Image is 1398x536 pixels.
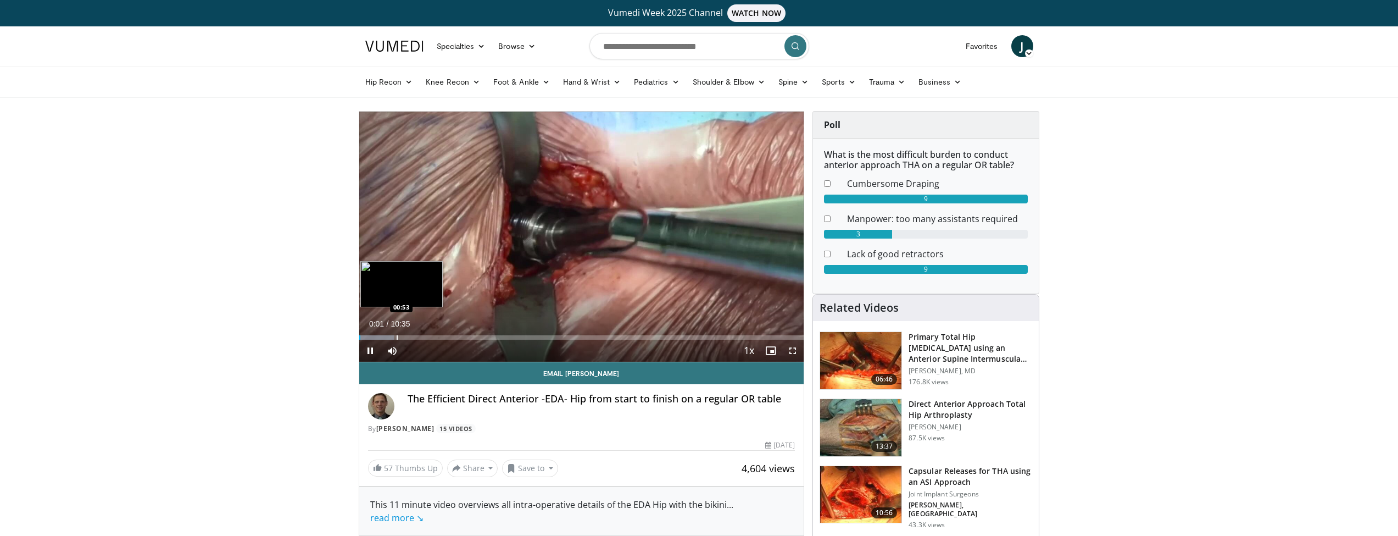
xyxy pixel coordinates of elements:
a: Browse [492,35,542,57]
button: Enable picture-in-picture mode [760,340,782,362]
div: Progress Bar [359,335,804,340]
button: Playback Rate [738,340,760,362]
p: 87.5K views [909,434,945,443]
button: Fullscreen [782,340,804,362]
p: [PERSON_NAME] [909,423,1032,432]
a: Vumedi Week 2025 ChannelWATCH NOW [367,4,1032,22]
img: 294118_0000_1.png.150x105_q85_crop-smart_upscale.jpg [820,399,901,456]
a: Trauma [862,71,912,93]
a: 13:37 Direct Anterior Approach Total Hip Arthroplasty [PERSON_NAME] 87.5K views [820,399,1032,457]
a: 10:56 Capsular Releases for THA using an ASI Approach Joint Implant Surgeons [PERSON_NAME], [GEOG... [820,466,1032,529]
span: 0:01 [369,319,384,328]
p: 43.3K views [909,521,945,529]
a: Email [PERSON_NAME] [359,362,804,384]
h3: Direct Anterior Approach Total Hip Arthroplasty [909,399,1032,421]
dd: Cumbersome Draping [839,177,1036,190]
h3: Capsular Releases for THA using an ASI Approach [909,466,1032,488]
a: Business [912,71,968,93]
a: Specialties [430,35,492,57]
div: By [368,424,795,434]
a: Spine [772,71,815,93]
input: Search topics, interventions [589,33,809,59]
div: 9 [824,195,1028,203]
img: image.jpeg [360,261,443,307]
a: Pediatrics [627,71,686,93]
span: 10:35 [391,319,410,328]
a: 57 Thumbs Up [368,460,443,477]
a: J [1011,35,1033,57]
img: 263423_3.png.150x105_q85_crop-smart_upscale.jpg [820,332,901,389]
span: WATCH NOW [727,4,786,22]
h6: What is the most difficult burden to conduct anterior approach THA on a regular OR table? [824,150,1028,170]
a: [PERSON_NAME] [376,424,435,433]
div: 9 [824,265,1028,274]
a: Hand & Wrist [556,71,627,93]
h4: Related Videos [820,301,899,314]
a: Hip Recon [359,71,420,93]
span: 13:37 [871,441,898,452]
img: 314571_3.png.150x105_q85_crop-smart_upscale.jpg [820,466,901,523]
button: Mute [381,340,403,362]
div: [DATE] [765,440,795,450]
a: read more ↘ [370,512,424,524]
span: ... [370,499,733,524]
span: 06:46 [871,374,898,385]
span: 4,604 views [742,462,795,475]
button: Pause [359,340,381,362]
p: [PERSON_NAME], MD [909,367,1032,375]
p: 176.8K views [909,378,949,386]
button: Share [447,460,498,477]
p: [PERSON_NAME], [GEOGRAPHIC_DATA] [909,501,1032,518]
img: Avatar [368,393,394,419]
span: 10:56 [871,507,898,518]
video-js: Video Player [359,112,804,362]
button: Save to [502,460,558,477]
a: Knee Recon [419,71,487,93]
a: Sports [815,71,862,93]
dd: Lack of good retractors [839,247,1036,261]
h3: Primary Total Hip [MEDICAL_DATA] using an Anterior Supine Intermuscula… [909,331,1032,364]
a: Shoulder & Elbow [686,71,772,93]
div: 3 [824,230,892,239]
strong: Poll [824,119,840,131]
span: / [387,319,389,328]
a: Favorites [959,35,1005,57]
img: VuMedi Logo [365,41,424,52]
a: 06:46 Primary Total Hip [MEDICAL_DATA] using an Anterior Supine Intermuscula… [PERSON_NAME], MD 1... [820,331,1032,390]
h4: The Efficient Direct Anterior -EDA- Hip from start to finish on a regular OR table [408,393,795,405]
dd: Manpower: too many assistants required [839,212,1036,225]
span: 57 [384,463,393,473]
a: 15 Videos [436,424,476,433]
a: Foot & Ankle [487,71,556,93]
p: Joint Implant Surgeons [909,490,1032,499]
div: This 11 minute video overviews all intra-operative details of the EDA Hip with the bikini [370,498,793,524]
